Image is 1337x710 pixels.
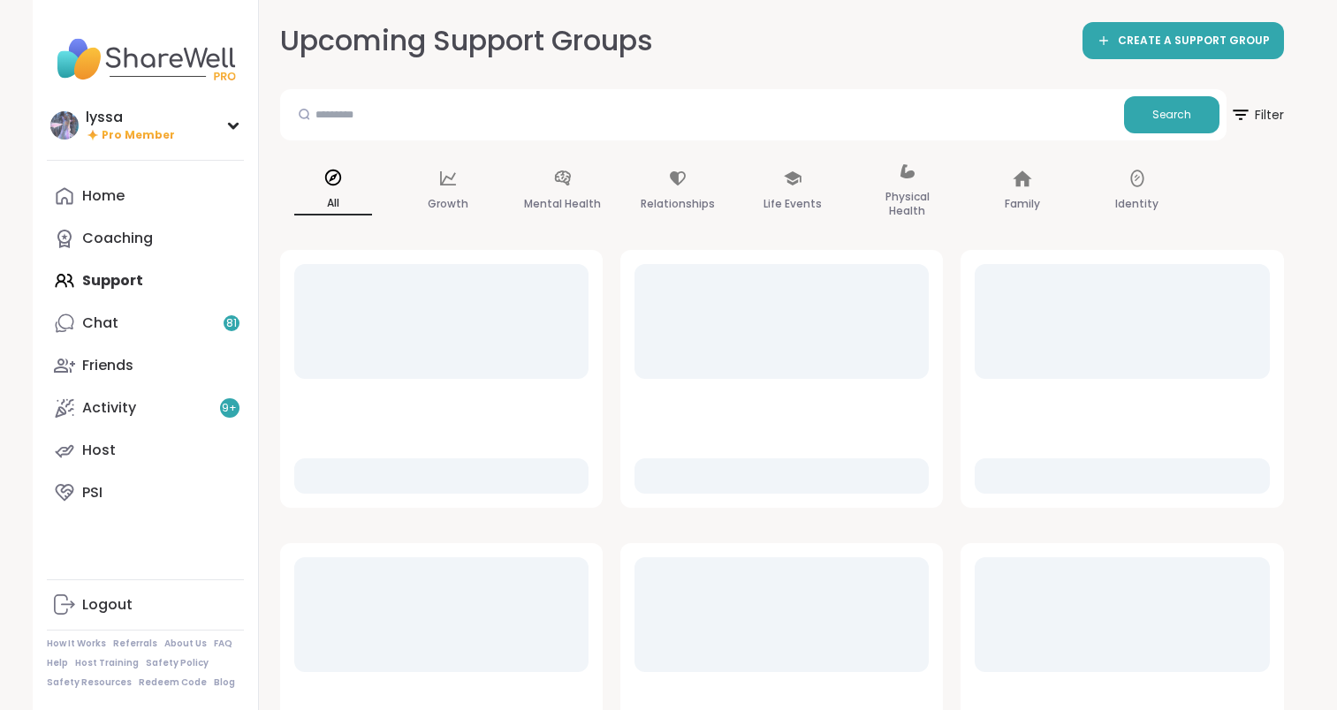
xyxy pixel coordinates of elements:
a: PSI [47,472,244,514]
div: Chat [82,313,118,333]
a: Chat81 [47,302,244,344]
p: Identity [1115,193,1158,215]
h2: Upcoming Support Groups [280,21,653,61]
div: Home [82,186,125,206]
a: Activity9+ [47,387,244,429]
p: Physical Health [869,186,946,222]
p: Family [1005,193,1040,215]
a: FAQ [214,638,232,650]
div: Coaching [82,229,153,248]
div: Logout [82,595,133,615]
span: Search [1152,107,1191,123]
p: Relationships [641,193,715,215]
a: CREATE A SUPPORT GROUP [1083,22,1284,59]
a: About Us [164,638,207,650]
a: Help [47,657,68,669]
p: Life Events [763,193,822,215]
div: Host [82,441,116,460]
div: Activity [82,398,136,418]
span: 9 + [222,401,237,416]
a: Logout [47,584,244,626]
div: PSI [82,483,103,502]
div: Friends [82,356,133,375]
button: Filter [1230,89,1284,140]
a: How It Works [47,638,106,650]
span: CREATE A SUPPORT GROUP [1118,34,1270,49]
a: Friends [47,344,244,387]
a: Coaching [47,217,244,260]
span: Filter [1230,94,1284,136]
span: 81 [226,316,237,331]
button: Search [1124,96,1219,133]
a: Safety Policy [146,657,209,669]
a: Redeem Code [139,676,207,689]
p: All [294,193,372,215]
a: Host Training [75,657,139,669]
p: Mental Health [524,193,601,215]
p: Growth [428,193,468,215]
a: Home [47,175,244,217]
img: ShareWell Nav Logo [47,28,244,90]
span: Pro Member [102,128,175,143]
a: Safety Resources [47,676,132,689]
img: lyssa [50,111,79,140]
div: lyssa [86,108,175,127]
a: Host [47,429,244,472]
a: Blog [214,676,235,689]
a: Referrals [113,638,157,650]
